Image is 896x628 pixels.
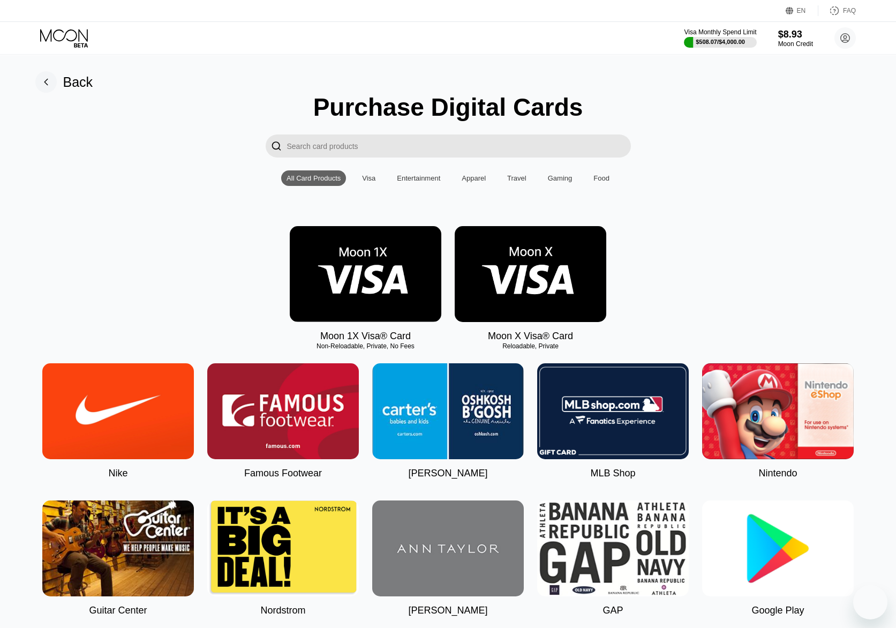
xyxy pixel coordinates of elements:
div: $8.93Moon Credit [778,29,813,48]
iframe: Button to launch messaging window [853,585,887,619]
div: [PERSON_NAME] [408,605,487,616]
div: Moon X Visa® Card [488,331,573,342]
div: Food [593,174,609,182]
div: Moon 1X Visa® Card [320,331,411,342]
div: Guitar Center [89,605,147,616]
div: GAP [603,605,623,616]
div: Gaming [543,170,578,186]
div: Entertainment [397,174,440,182]
div: Apparel [456,170,491,186]
div:  [266,134,287,158]
div: All Card Products [281,170,346,186]
div: Nordstrom [260,605,305,616]
div: $508.07 / $4,000.00 [696,39,745,45]
div: EN [797,7,806,14]
div: [PERSON_NAME] [408,468,487,479]
div: MLB Shop [590,468,635,479]
div: Apparel [462,174,486,182]
div: Reloadable, Private [455,342,606,350]
div: Nintendo [758,468,797,479]
div: Moon Credit [778,40,813,48]
div: EN [786,5,818,16]
div: Entertainment [391,170,446,186]
input: Search card products [287,134,631,158]
div: Back [63,74,93,90]
div: Travel [502,170,532,186]
div: Visa Monthly Spend Limit$508.07/$4,000.00 [684,28,756,48]
div: Food [588,170,615,186]
div: Visa [357,170,381,186]
div: Purchase Digital Cards [313,93,583,122]
div: Famous Footwear [244,468,322,479]
div: Visa Monthly Spend Limit [684,28,756,36]
div:  [271,140,282,152]
div: Travel [507,174,526,182]
div: Non-Reloadable, Private, No Fees [290,342,441,350]
div: $8.93 [778,29,813,40]
div: Google Play [751,605,804,616]
div: Nike [108,468,127,479]
div: FAQ [818,5,856,16]
div: Gaming [548,174,573,182]
div: Visa [362,174,375,182]
div: FAQ [843,7,856,14]
div: All Card Products [287,174,341,182]
div: Back [35,71,93,93]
